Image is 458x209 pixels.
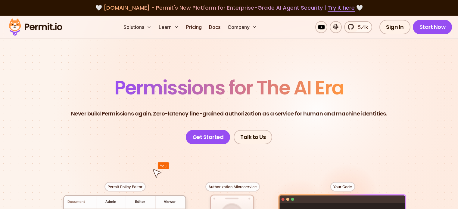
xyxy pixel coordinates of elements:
button: Learn [156,21,181,33]
a: 5.4k [344,21,372,33]
a: Try it here [328,4,355,12]
a: Start Now [413,20,452,34]
img: Permit logo [6,17,65,37]
button: Company [225,21,259,33]
a: Get Started [186,130,230,144]
a: Pricing [184,21,204,33]
a: Talk to Us [234,130,272,144]
p: Never build Permissions again. Zero-latency fine-grained authorization as a service for human and... [71,109,387,118]
a: Sign In [379,20,410,34]
div: 🤍 🤍 [14,4,444,12]
span: Permissions for The AI Era [114,74,344,101]
button: Solutions [121,21,154,33]
span: 5.4k [354,23,368,31]
span: [DOMAIN_NAME] - Permit's New Platform for Enterprise-Grade AI Agent Security | [104,4,355,11]
a: Docs [207,21,223,33]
